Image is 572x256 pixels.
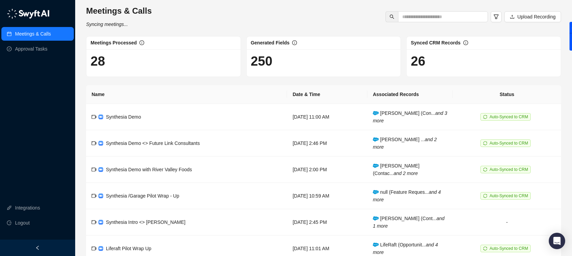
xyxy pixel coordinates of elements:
img: zoom-DkfWWZB2.png [98,141,103,146]
h1: 26 [411,53,557,69]
a: Approval Tasks [15,42,47,56]
span: video-camera [92,141,96,146]
td: - [453,209,561,235]
img: logo-05li4sbe.png [7,9,50,19]
h1: 250 [251,53,397,69]
span: Logout [15,216,30,230]
span: Synthesia Demo <> Future Link Consultants [106,140,200,146]
a: Integrations [15,201,40,215]
span: info-circle [139,40,144,45]
button: Upload Recording [504,11,561,22]
img: zoom-DkfWWZB2.png [98,193,103,198]
span: sync [483,246,487,251]
span: LifeRaft (Opportunit... [373,242,438,255]
span: search [390,14,394,19]
span: Auto-Synced to CRM [490,193,528,198]
th: Name [86,85,287,104]
img: zoom-DkfWWZB2.png [98,167,103,172]
img: zoom-DkfWWZB2.png [98,246,103,251]
h3: Meetings & Calls [86,5,152,16]
span: Synthesia Demo [106,114,141,120]
td: [DATE] 2:46 PM [287,130,367,157]
span: null (Feature Reques... [373,189,441,202]
h1: 28 [91,53,236,69]
span: [PERSON_NAME] (Contac... [373,163,420,176]
th: Date & Time [287,85,367,104]
i: and 4 more [373,189,441,202]
span: [PERSON_NAME] (Con... [373,110,447,123]
span: [PERSON_NAME] ... [373,137,437,150]
span: left [35,245,40,250]
span: Liferaft Pilot Wrap Up [106,246,151,251]
i: and 2 more [394,171,418,176]
span: video-camera [92,246,96,251]
span: Synthesia /Garage Pilot Wrap - Up [106,193,179,199]
i: and 2 more [373,137,437,150]
span: Synthesia Intro <> [PERSON_NAME] [106,219,186,225]
span: video-camera [92,167,96,172]
span: sync [483,167,487,172]
span: Auto-Synced to CRM [490,141,528,146]
td: [DATE] 2:45 PM [287,209,367,235]
span: Synced CRM Records [411,40,460,45]
span: video-camera [92,193,96,198]
span: Auto-Synced to CRM [490,246,528,251]
span: sync [483,115,487,119]
span: [PERSON_NAME] (Cont... [373,216,445,229]
i: and 1 more [373,216,445,229]
span: video-camera [92,220,96,225]
span: Synthesia Demo with River Valley Foods [106,167,192,172]
th: Status [453,85,561,104]
img: zoom-DkfWWZB2.png [98,114,103,119]
span: logout [7,220,12,225]
span: Auto-Synced to CRM [490,114,528,119]
span: Upload Recording [517,13,556,21]
img: zoom-DkfWWZB2.png [98,220,103,225]
i: Syncing meetings... [86,22,128,27]
td: [DATE] 2:00 PM [287,157,367,183]
span: filter [493,14,499,19]
td: [DATE] 10:59 AM [287,183,367,209]
th: Associated Records [367,85,453,104]
span: info-circle [292,40,297,45]
span: sync [483,141,487,145]
span: upload [510,14,515,19]
span: sync [483,194,487,198]
div: Open Intercom Messenger [549,233,565,249]
td: [DATE] 11:00 AM [287,104,367,130]
a: Meetings & Calls [15,27,51,41]
span: video-camera [92,114,96,119]
i: and 3 more [373,110,447,123]
span: info-circle [463,40,468,45]
span: Meetings Processed [91,40,137,45]
span: Generated Fields [251,40,290,45]
span: Auto-Synced to CRM [490,167,528,172]
i: and 4 more [373,242,438,255]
